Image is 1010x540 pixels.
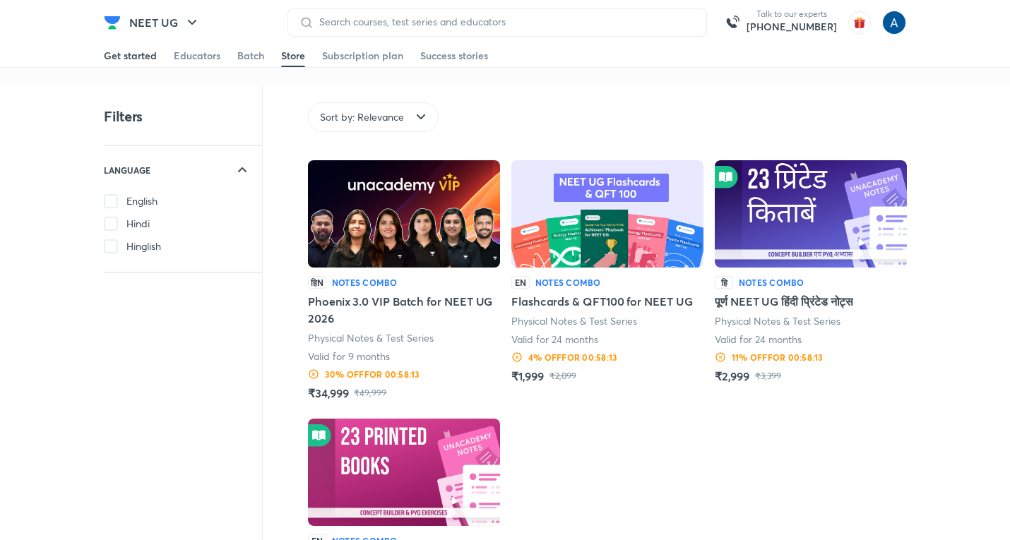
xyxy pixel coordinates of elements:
div: Subscription plan [322,49,403,63]
a: Batch [237,44,264,67]
img: Discount Logo [715,352,726,363]
h5: ₹34,999 [308,385,348,402]
div: Store [281,49,305,63]
img: Discount Logo [511,352,523,363]
h4: Filters [104,107,143,126]
span: English [126,194,158,208]
p: Physical Notes & Test Series [308,331,434,345]
h6: 11 % OFF for 00:58:13 [732,351,824,364]
p: ₹3,399 [755,371,781,382]
img: Batch Thumbnail [308,160,500,268]
p: हिN [308,276,326,289]
img: call-us [718,8,747,37]
span: Sort by: Relevance [320,110,404,124]
a: Success stories [420,44,488,67]
p: ₹2,099 [549,371,576,382]
h5: ₹2,999 [715,368,749,385]
div: Educators [174,49,220,63]
img: Anees Ahmed [882,11,906,35]
h5: ₹1,999 [511,368,544,385]
div: Batch [237,49,264,63]
a: Store [281,44,305,67]
img: Batch Thumbnail [715,160,907,268]
img: Batch Thumbnail [511,160,703,268]
h6: LANGUAGE [104,163,150,177]
h6: Notes Combo [332,276,398,289]
h5: पूर्ण NEET UG हिंदी प्रिंटेड नोट्स [715,293,853,310]
h5: Flashcards & QFT100 for NEET UG [511,293,693,310]
div: Success stories [420,49,488,63]
p: Physical Notes & Test Series [511,314,638,328]
p: Valid for 24 months [715,332,802,347]
p: हि [715,276,733,289]
h6: Notes Combo [535,276,601,289]
a: [PHONE_NUMBER] [747,20,837,34]
h6: 30 % OFF for 00:58:13 [325,368,420,380]
p: EN [511,276,530,289]
p: Talk to our experts [747,8,837,20]
img: Discount Logo [308,368,319,380]
button: NEET UG [121,8,209,37]
div: Get started [104,49,157,63]
span: Hinglish [126,239,161,253]
img: avatar [848,11,871,34]
img: Company Logo [104,14,121,31]
a: Get started [104,44,157,67]
img: Batch Thumbnail [308,419,500,526]
a: Educators [174,44,220,67]
input: Search courses, test series and educators [314,16,695,28]
p: Physical Notes & Test Series [715,314,841,328]
p: Valid for 24 months [511,332,598,347]
p: ₹49,999 [354,388,386,399]
h6: Notes Combo [739,276,804,289]
h5: Phoenix 3.0 VIP Batch for NEET UG 2026 [308,293,500,327]
h6: 4 % OFF for 00:58:13 [528,351,617,364]
a: Subscription plan [322,44,403,67]
span: Hindi [126,217,150,231]
p: Valid for 9 months [308,349,390,364]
